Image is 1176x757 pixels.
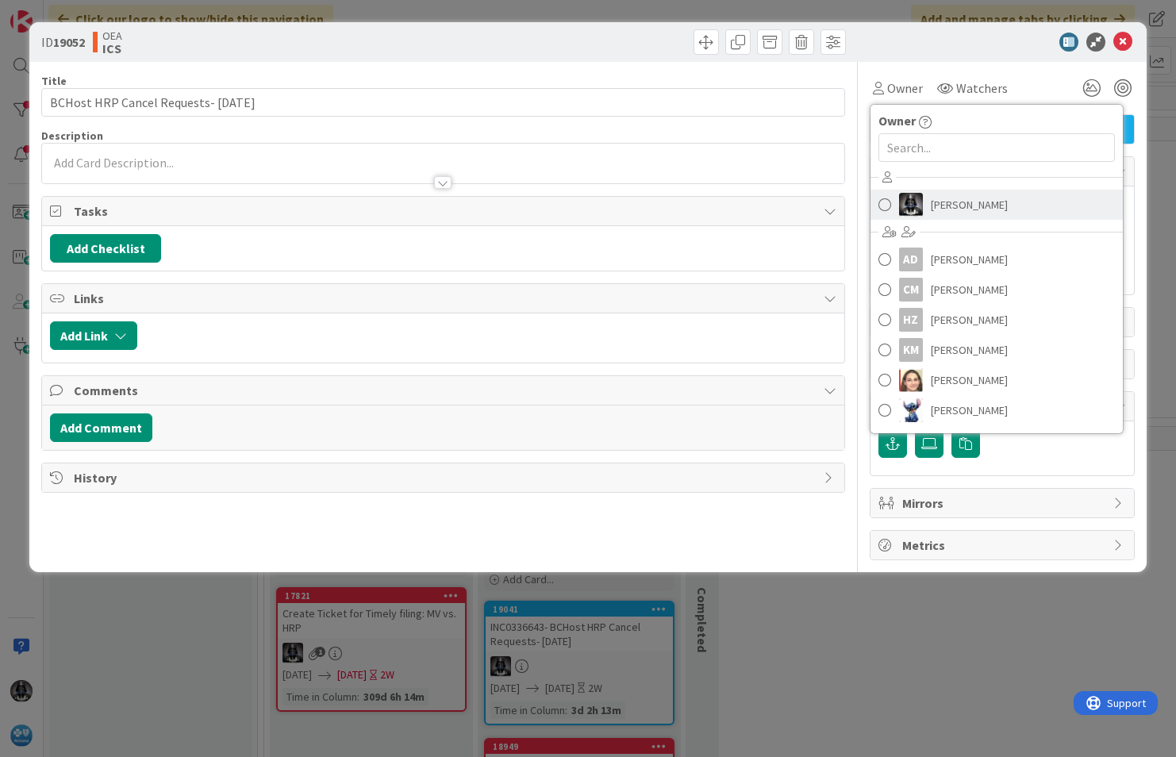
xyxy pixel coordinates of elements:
span: [PERSON_NAME] [931,308,1008,332]
button: Add Comment [50,413,152,442]
button: Add Link [50,321,137,350]
span: Owner [887,79,923,98]
a: LT[PERSON_NAME] [870,365,1123,395]
img: LT [899,368,923,392]
span: Owner [878,111,916,130]
span: Tasks [74,202,816,221]
div: KM [899,338,923,362]
img: KG [899,193,923,217]
div: HZ [899,308,923,332]
span: [PERSON_NAME] [931,248,1008,271]
a: ME[PERSON_NAME] [870,395,1123,425]
a: TC[PERSON_NAME] [870,425,1123,455]
img: ME [899,398,923,422]
span: [PERSON_NAME] [931,193,1008,217]
span: Watchers [956,79,1008,98]
a: CM[PERSON_NAME] [870,275,1123,305]
a: AD[PERSON_NAME] [870,244,1123,275]
a: KM[PERSON_NAME] [870,335,1123,365]
span: [PERSON_NAME] [931,278,1008,302]
span: History [74,468,816,487]
span: Description [41,129,103,143]
b: 19052 [53,34,85,50]
span: OEA [102,29,122,42]
span: [PERSON_NAME] [931,338,1008,362]
span: ID [41,33,85,52]
b: ICS [102,42,122,55]
div: CM [899,278,923,302]
div: AD [899,248,923,271]
label: Title [41,74,67,88]
a: KG[PERSON_NAME] [870,190,1123,220]
input: type card name here... [41,88,845,117]
span: Comments [74,381,816,400]
span: [PERSON_NAME] [931,398,1008,422]
span: Support [33,2,72,21]
span: Links [74,289,816,308]
span: [PERSON_NAME] [931,368,1008,392]
span: Mirrors [902,494,1105,513]
span: Metrics [902,536,1105,555]
button: Add Checklist [50,234,161,263]
input: Search... [878,133,1115,162]
a: HZ[PERSON_NAME] [870,305,1123,335]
